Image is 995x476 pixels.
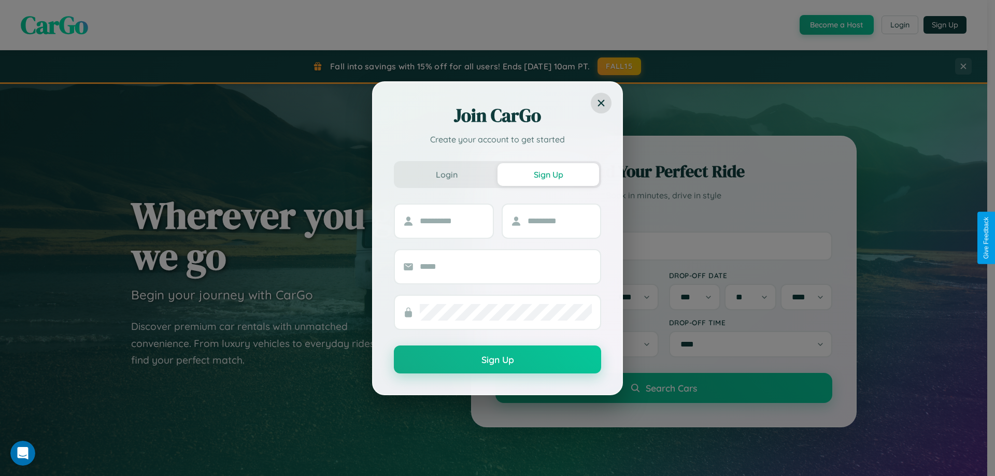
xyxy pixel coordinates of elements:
button: Login [396,163,497,186]
button: Sign Up [394,345,601,373]
p: Create your account to get started [394,133,601,146]
button: Sign Up [497,163,599,186]
div: Give Feedback [983,217,990,259]
h2: Join CarGo [394,103,601,128]
iframe: Intercom live chat [10,441,35,466]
